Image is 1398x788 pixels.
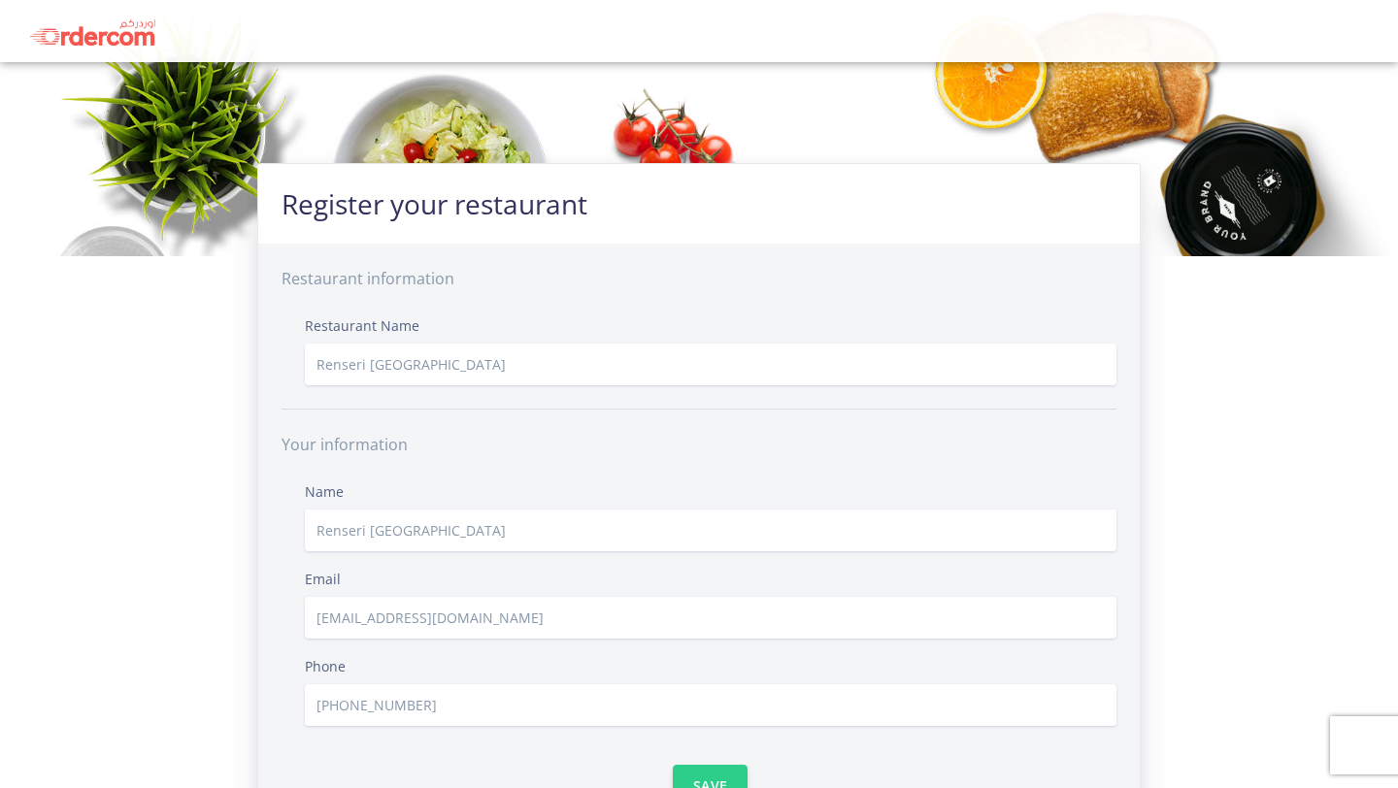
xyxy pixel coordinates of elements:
input: Name here ... [305,509,1116,551]
label: Email [305,569,341,589]
label: Name [305,481,344,502]
label: Phone [305,656,346,676]
label: Restaurant Name [305,315,419,336]
h3: Register your restaurant [267,183,1131,224]
input: Phone here ... [305,684,1116,726]
input: Email here ... [305,597,1116,639]
h6: Your information [282,433,1116,456]
h6: Restaurant information [282,267,1116,290]
img: 9b12a267-df9c-4cc1-8dcd-4ab78e5e03ba_logo.jpg [30,16,155,46]
input: Restaurant Name here ... [305,344,1116,385]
